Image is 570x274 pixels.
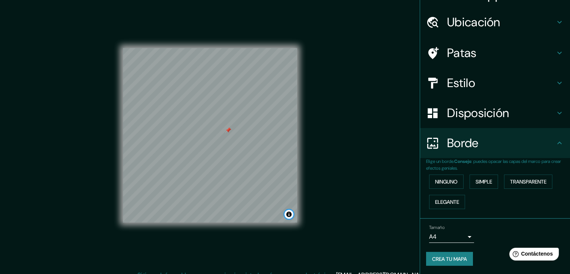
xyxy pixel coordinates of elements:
font: Borde [447,135,479,151]
font: Estilo [447,75,475,91]
font: Ninguno [435,178,458,185]
canvas: Mapa [123,48,297,223]
font: Patas [447,45,477,61]
div: A4 [429,231,474,243]
button: Crea tu mapa [426,252,473,266]
font: : puedes opacar las capas del marco para crear efectos geniales. [426,158,561,171]
div: Borde [420,128,570,158]
font: Elegante [435,199,459,205]
font: Ubicación [447,14,500,30]
button: Transparente [504,175,552,189]
div: Patas [420,38,570,68]
button: Elegante [429,195,465,209]
button: Simple [470,175,498,189]
font: A4 [429,233,437,241]
div: Disposición [420,98,570,128]
font: Elige un borde. [426,158,454,164]
button: Activar o desactivar atribución [284,210,293,219]
font: Disposición [447,105,509,121]
font: Simple [476,178,492,185]
font: Crea tu mapa [432,256,467,262]
font: Transparente [510,178,546,185]
font: Consejo [454,158,471,164]
iframe: Lanzador de widgets de ayuda [503,245,562,266]
font: Tamaño [429,224,444,230]
div: Estilo [420,68,570,98]
div: Ubicación [420,7,570,37]
button: Ninguno [429,175,464,189]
